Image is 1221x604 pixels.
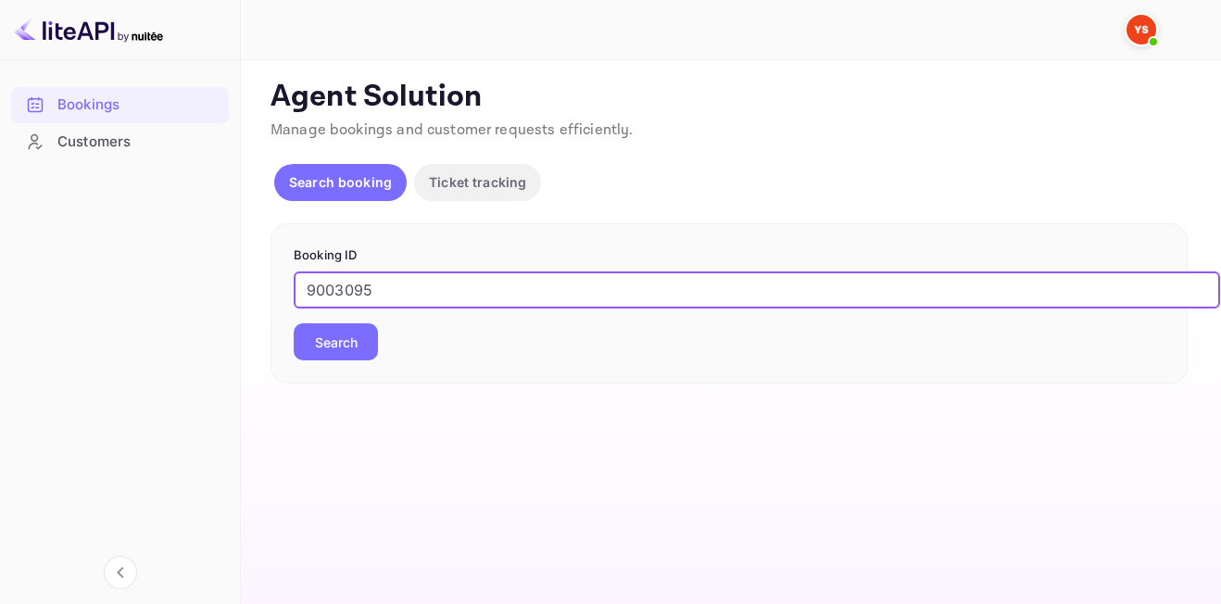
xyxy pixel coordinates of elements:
img: LiteAPI logo [15,15,163,44]
div: Customers [57,132,220,153]
div: Customers [11,124,229,160]
div: Bookings [11,87,229,123]
div: Bookings [57,94,220,116]
a: Customers [11,124,229,158]
img: Yandex Support [1127,15,1156,44]
p: Booking ID [294,246,1164,265]
a: Bookings [11,87,229,121]
p: Agent Solution [271,79,1188,116]
p: Search booking [289,172,392,192]
button: Search [294,323,378,360]
button: Collapse navigation [104,556,137,589]
p: Ticket tracking [429,172,526,192]
span: Manage bookings and customer requests efficiently. [271,120,634,140]
input: Enter Booking ID (e.g., 63782194) [294,271,1220,308]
